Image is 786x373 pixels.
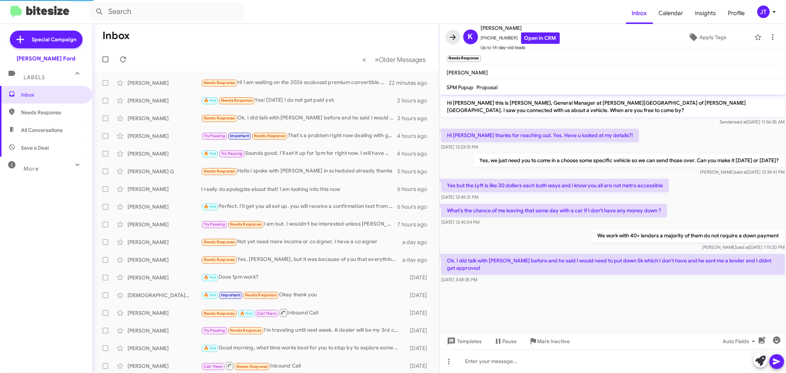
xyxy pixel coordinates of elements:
button: Pause [488,335,523,348]
div: Good morning, what time works best for you to stop by to explore some options? [201,344,404,352]
span: Try Pausing [204,133,225,138]
h1: Inbox [102,30,130,42]
span: 🔥 Hot [204,204,216,209]
span: [PERSON_NAME] [447,69,488,76]
span: 🔥 Hot [204,275,216,280]
p: Hi [PERSON_NAME] thanks for reaching out. Yes. Have u looked at my details?! [441,129,639,142]
div: I really do apologize about that! I am looking into this now [201,185,397,193]
span: Try Pausing [204,328,225,333]
span: Important [230,133,249,138]
div: Yes, [PERSON_NAME], but it was because of you that everything went well. I noticed that you had t... [201,255,402,264]
span: [PERSON_NAME] [DATE] 12:34:41 PM [700,169,785,175]
a: Calendar [653,3,689,24]
p: We work with 40+ lenders a majority of them do not require a down payment [591,229,785,242]
div: Okay thank you [201,291,404,299]
div: Sounds good. I'll set it up for 1pm for right now. I will have my scheduling team send you a conf... [201,149,397,158]
span: Needs Response [230,222,261,227]
div: Ok. I did talk with [PERSON_NAME] before and he said I would need to put down 5k which I don't ha... [201,114,397,122]
a: Special Campaign [10,31,83,48]
span: said at [736,244,749,250]
div: JT [757,6,770,18]
small: Needs Response [447,55,481,62]
div: [PERSON_NAME] [127,238,201,246]
span: Proposal [477,84,498,91]
span: Insights [689,3,722,24]
span: « [363,55,367,64]
span: [PERSON_NAME] [481,24,560,32]
p: What's the chance of me leaving that same day with a car if I don't have any money down ? [441,204,667,217]
span: Special Campaign [32,36,77,43]
span: Needs Response [221,98,252,103]
div: [DATE] [404,292,433,299]
span: Templates [446,335,482,348]
span: Profile [722,3,751,24]
span: Labels [24,74,45,81]
button: Apply Tags [663,31,751,44]
a: Inbox [626,3,653,24]
div: [PERSON_NAME] [127,150,201,157]
div: I am but. I wouldn't be interested unless [PERSON_NAME] puts the rebate back on. It was 9500. I c... [201,220,397,229]
span: Inbox [21,91,84,98]
a: Open in CRM [521,32,560,44]
button: Templates [440,335,488,348]
div: a day ago [402,238,433,246]
div: 5 hours ago [397,168,433,175]
div: [PERSON_NAME] [127,115,201,122]
div: [PERSON_NAME] [127,132,201,140]
button: Previous [358,52,371,67]
div: Not yet need more income or co signer, I have a co signer [201,238,402,246]
div: [PERSON_NAME] [127,185,201,193]
span: SPM Popup [447,84,474,91]
button: Mark Inactive [523,335,576,348]
div: [PERSON_NAME] G [127,168,201,175]
span: Sender [DATE] 11:36:35 AM [720,119,785,125]
span: 🔥 Hot [240,311,252,316]
div: Yes! [DATE] I do not get paid yet. [201,96,397,105]
div: 22 minutes ago [389,79,433,87]
div: [DATE] [404,327,433,334]
span: 🔥 Hot [204,293,216,297]
div: [DATE] [404,309,433,317]
div: 6 hours ago [397,203,433,210]
span: Apply Tags [699,31,726,44]
span: Important [221,293,240,297]
div: Hi I am waiting on the 2026 ecoboost premium convertible in aquamarine. I just texted [PERSON_NAME] [201,79,389,87]
div: [PERSON_NAME] [127,97,201,104]
span: More [24,165,39,172]
div: I'm traveling until next week. A dealer will be my 3rd choice. I'm going to try and sell on my ow... [201,326,404,335]
p: Yes, we just need you to come in a choose some specific vehicle so we can send those over. Can yo... [474,154,785,167]
div: [PERSON_NAME] [127,327,201,334]
div: [PERSON_NAME] [127,256,201,264]
span: Mark Inactive [538,335,570,348]
span: 🔥 Hot [204,346,216,351]
span: Needs Response [204,169,235,174]
span: said at [734,119,747,125]
div: [DEMOGRAPHIC_DATA][PERSON_NAME] [127,292,201,299]
span: All Conversations [21,126,63,134]
div: [DATE] [404,362,433,370]
span: » [375,55,379,64]
span: 🔥 Hot [204,151,216,156]
span: Needs Response [204,311,235,316]
div: Inbound Call [201,308,404,317]
span: Auto Fields [723,335,758,348]
div: [PERSON_NAME] [127,274,201,281]
div: 4 hours ago [397,150,433,157]
div: [PERSON_NAME] [127,79,201,87]
span: Needs Response [204,240,235,244]
div: That's a problem right now dealing with government shutdown . [201,132,397,140]
span: Up to 14-day-old leads [481,44,560,51]
nav: Page navigation example [359,52,430,67]
div: 3 hours ago [397,115,433,122]
div: [PERSON_NAME] [127,203,201,210]
div: [PERSON_NAME] [127,362,201,370]
span: [DATE] 12:45:31 PM [441,194,478,200]
span: Call Them [257,311,276,316]
span: 🔥 Hot [204,98,216,103]
p: Yes but the Lyft is like 30 dollars each both ways and i know you all are not metro accessible [441,179,669,192]
div: [PERSON_NAME] [127,221,201,228]
div: 2 hours ago [397,97,433,104]
div: a day ago [402,256,433,264]
input: Search [89,3,244,21]
span: Needs Response [245,293,276,297]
